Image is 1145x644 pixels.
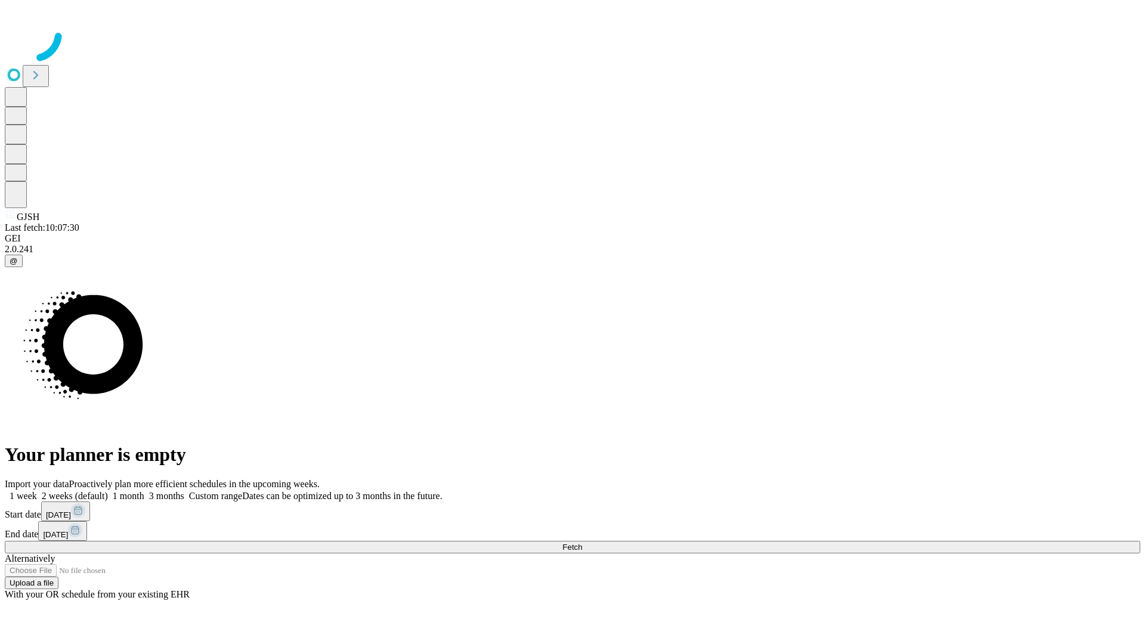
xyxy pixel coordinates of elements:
[17,212,39,222] span: GJSH
[5,233,1140,244] div: GEI
[5,479,69,489] span: Import your data
[5,541,1140,553] button: Fetch
[5,589,190,599] span: With your OR schedule from your existing EHR
[5,577,58,589] button: Upload a file
[10,491,37,501] span: 1 week
[38,521,87,541] button: [DATE]
[5,222,79,233] span: Last fetch: 10:07:30
[113,491,144,501] span: 1 month
[41,501,90,521] button: [DATE]
[5,255,23,267] button: @
[42,491,108,501] span: 2 weeks (default)
[189,491,242,501] span: Custom range
[46,510,71,519] span: [DATE]
[43,530,68,539] span: [DATE]
[5,521,1140,541] div: End date
[562,543,582,552] span: Fetch
[5,553,55,563] span: Alternatively
[5,244,1140,255] div: 2.0.241
[10,256,18,265] span: @
[5,444,1140,466] h1: Your planner is empty
[149,491,184,501] span: 3 months
[5,501,1140,521] div: Start date
[69,479,320,489] span: Proactively plan more efficient schedules in the upcoming weeks.
[242,491,442,501] span: Dates can be optimized up to 3 months in the future.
